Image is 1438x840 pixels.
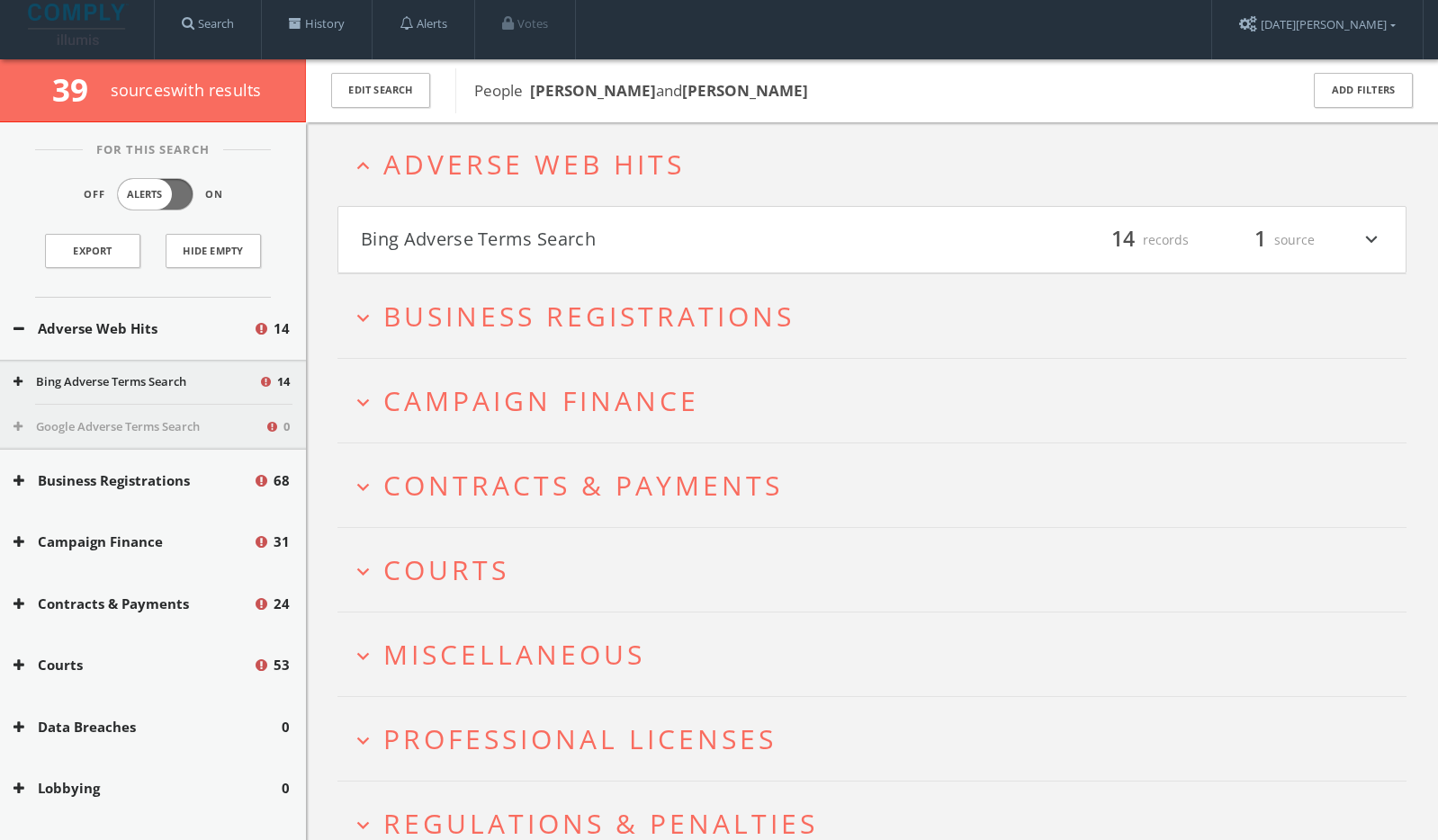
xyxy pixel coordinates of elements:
span: 53 [274,655,290,675]
button: expand_moreCampaign Finance [351,386,1407,416]
b: [PERSON_NAME] [682,80,808,101]
span: 14 [1103,224,1143,255]
button: Add Filters [1314,73,1413,108]
span: 1 [1246,224,1274,255]
img: illumis [28,4,129,45]
i: expand_more [351,390,375,415]
i: expand_more [351,644,375,668]
span: 39 [52,68,103,111]
button: Edit Search [331,73,430,108]
button: Lobbying [13,778,282,799]
span: and [530,80,682,101]
span: Adverse Web Hits [383,146,685,183]
span: source s with results [111,79,262,101]
button: Business Registrations [13,470,253,491]
button: Hide Empty [166,234,261,268]
i: expand_more [351,813,375,837]
span: 31 [274,532,290,552]
span: Off [84,187,105,202]
span: Miscellaneous [383,636,645,673]
span: 24 [274,594,290,614]
button: Bing Adverse Terms Search [13,373,258,391]
button: expand_moreProfessional Licenses [351,724,1407,754]
span: For This Search [83,141,223,159]
div: records [1081,225,1189,255]
span: 68 [274,470,290,491]
i: expand_more [351,306,375,330]
i: expand_more [351,475,375,499]
i: expand_less [351,154,375,178]
button: expand_lessAdverse Web Hits [351,149,1407,179]
button: Courts [13,655,253,675]
button: Bing Adverse Terms Search [361,225,872,255]
button: expand_moreMiscellaneous [351,639,1407,669]
span: 14 [277,373,290,391]
button: Contracts & Payments [13,594,253,614]
span: Contracts & Payments [383,467,783,504]
span: 0 [283,418,290,436]
button: expand_moreCourts [351,555,1407,585]
button: Campaign Finance [13,532,253,552]
span: Campaign Finance [383,382,699,419]
span: 14 [274,318,290,339]
button: Google Adverse Terms Search [13,418,265,436]
a: Export [45,234,140,268]
i: expand_more [351,559,375,584]
button: Adverse Web Hits [13,318,253,339]
span: On [205,187,223,202]
i: expand_more [351,728,375,753]
b: [PERSON_NAME] [530,80,656,101]
button: expand_moreBusiness Registrations [351,301,1407,331]
button: expand_moreContracts & Payments [351,470,1407,500]
span: Business Registrations [383,298,795,335]
button: expand_moreRegulations & Penalties [351,809,1407,838]
span: People [474,80,808,101]
div: source [1207,225,1315,255]
i: expand_more [1360,225,1383,255]
button: Data Breaches [13,717,282,737]
span: 0 [282,717,290,737]
span: Courts [383,551,509,588]
span: 0 [282,778,290,799]
span: Professional Licenses [383,720,777,757]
